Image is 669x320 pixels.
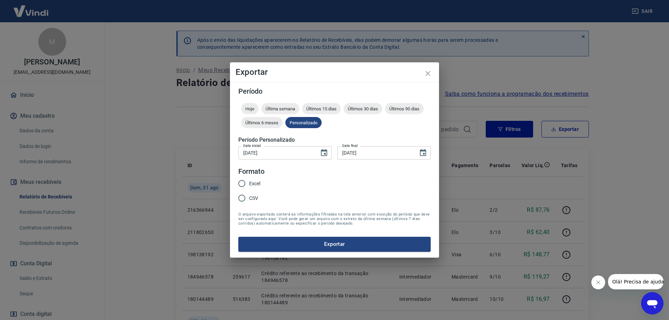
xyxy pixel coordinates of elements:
label: Data inicial [243,143,261,148]
span: CSV [249,195,258,202]
button: Choose date, selected date is 31 de ago de 2025 [416,146,430,160]
button: close [420,65,436,82]
span: Última semana [261,106,299,111]
input: DD/MM/YYYY [337,146,413,159]
span: Personalizado [285,120,322,125]
span: Últimos 30 dias [344,106,382,111]
iframe: Botão para abrir a janela de mensagens [641,292,663,314]
div: Últimos 90 dias [385,103,424,114]
span: Últimos 15 dias [302,106,341,111]
legend: Formato [238,166,264,177]
span: Olá! Precisa de ajuda? [4,5,59,10]
div: Últimos 30 dias [344,103,382,114]
div: Hoje [241,103,259,114]
h5: Período [238,88,431,95]
span: Excel [249,180,260,187]
div: Personalizado [285,117,322,128]
label: Data final [342,143,358,148]
input: DD/MM/YYYY [238,146,314,159]
div: Últimos 15 dias [302,103,341,114]
span: Hoje [241,106,259,111]
iframe: Mensagem da empresa [608,274,663,289]
button: Exportar [238,237,431,251]
span: Últimos 90 dias [385,106,424,111]
div: Últimos 6 meses [241,117,283,128]
h5: Período Personalizado [238,136,431,143]
button: Choose date, selected date is 1 de ago de 2025 [317,146,331,160]
span: Últimos 6 meses [241,120,283,125]
span: O arquivo exportado conterá as informações filtradas na tela anterior com exceção do período que ... [238,212,431,226]
iframe: Fechar mensagem [591,275,605,289]
h4: Exportar [236,68,433,76]
div: Última semana [261,103,299,114]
